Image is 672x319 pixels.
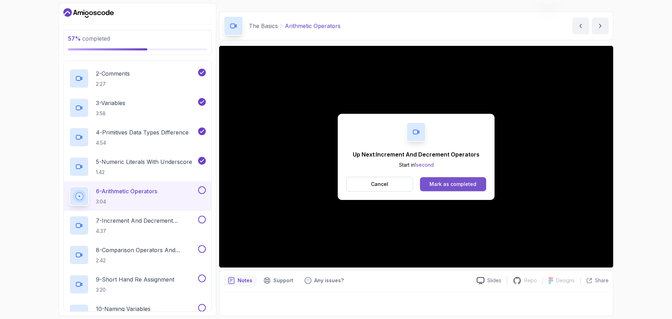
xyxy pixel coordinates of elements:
[219,46,613,268] iframe: To enrich screen reader interactions, please activate Accessibility in Grammarly extension settings
[96,216,197,225] p: 7 - Increment And Decrement Operators
[572,18,589,34] button: previous content
[285,22,341,30] p: Arithmetic Operators
[524,277,537,284] p: Repo
[96,228,197,235] p: 4:37
[249,22,278,30] p: The Basics
[69,157,206,176] button: 5-Numeric Literals With Underscore1:42
[595,277,609,284] p: Share
[69,69,206,88] button: 2-Comments2:27
[96,99,125,107] p: 3 - Variables
[314,277,344,284] p: Any issues?
[471,277,507,284] a: Slides
[96,81,130,88] p: 2:27
[420,177,486,191] button: Mark as completed
[68,35,81,42] span: 57 %
[96,110,125,117] p: 3:58
[353,161,479,168] p: Start in
[487,277,501,284] p: Slides
[592,18,609,34] button: next content
[224,275,257,286] button: notes button
[259,275,297,286] button: Support button
[69,127,206,147] button: 4-Primitives Data Types Difference4:54
[96,158,192,166] p: 5 - Numeric Literals With Underscore
[96,257,197,264] p: 2:42
[96,246,197,254] p: 8 - Comparison Operators and Booleans
[300,275,348,286] button: Feedback button
[371,181,388,188] p: Cancel
[69,275,206,294] button: 9-Short Hand Re Assignment3:20
[346,177,413,192] button: Cancel
[96,69,130,78] p: 2 - Comments
[96,128,189,137] p: 4 - Primitives Data Types Difference
[68,35,110,42] span: completed
[353,150,479,159] p: Up Next: Increment And Decrement Operators
[96,169,192,176] p: 1:42
[69,245,206,265] button: 8-Comparison Operators and Booleans2:42
[556,277,575,284] p: Designs
[96,286,174,293] p: 3:20
[238,277,252,284] p: Notes
[96,139,189,146] p: 4:54
[429,181,476,188] div: Mark as completed
[273,277,293,284] p: Support
[414,162,434,168] span: 1 second
[69,98,206,118] button: 3-Variables3:58
[63,7,114,19] a: Dashboard
[96,305,150,313] p: 10 - Naming Variables
[96,187,157,195] p: 6 - Arithmetic Operators
[96,275,174,284] p: 9 - Short Hand Re Assignment
[69,186,206,206] button: 6-Arithmetic Operators3:04
[96,198,157,205] p: 3:04
[69,216,206,235] button: 7-Increment And Decrement Operators4:37
[580,277,609,284] button: Share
